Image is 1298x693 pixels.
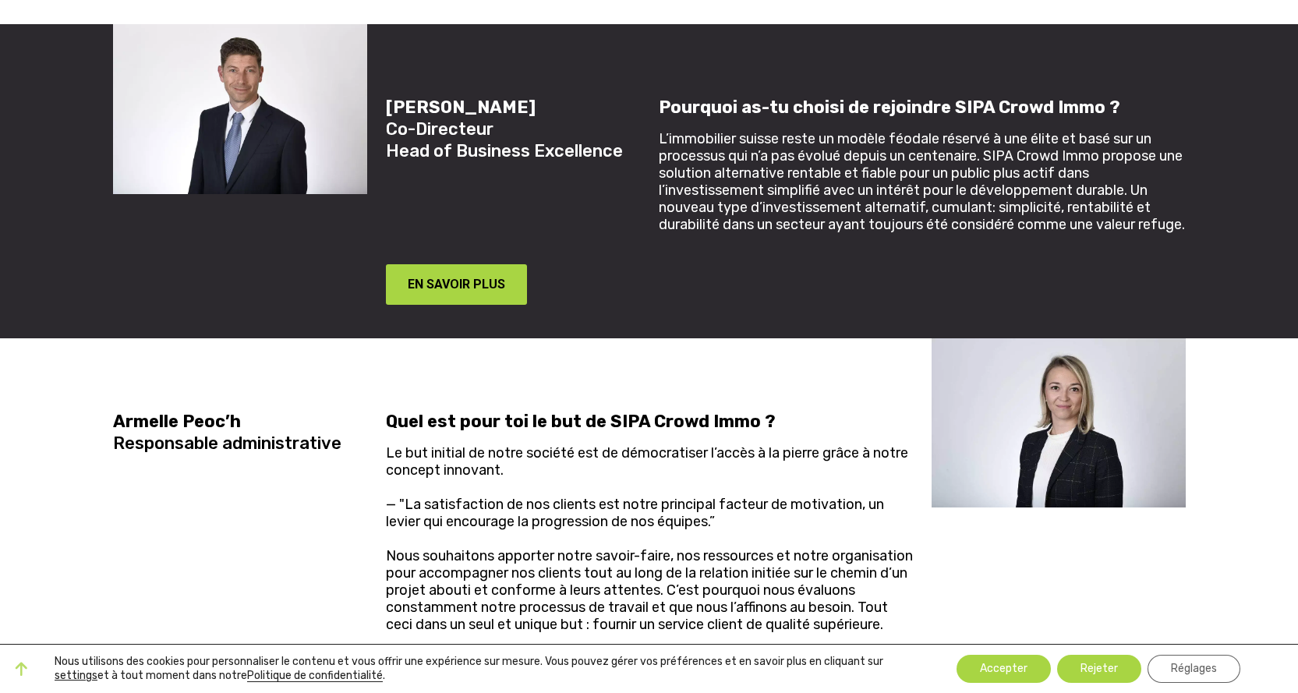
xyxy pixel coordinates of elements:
iframe: Chat Widget [1017,456,1298,693]
p: Le but initial de notre société est de démocratiser l’accès à la pierre grâce à notre concept inn... [386,444,913,633]
div: Widget de chat [1017,456,1298,693]
img: Team [113,24,367,194]
button: Accepter [957,655,1051,683]
h5: Responsable administrative [113,411,367,454]
a: Politique de confidentialité [247,669,383,682]
h5: Co-Directeur Head of Business Excellence [386,97,640,162]
strong: Armelle Peoc’h [113,411,241,432]
strong: [PERSON_NAME] [386,97,536,118]
button: settings [55,669,97,683]
p: L’immobilier suisse reste un modèle féodale réservé à une élite et basé sur un processus qui n’a ... [659,130,1186,233]
p: Nous utilisons des cookies pour personnaliser le contenu et vous offrir une expérience sur mesure... [55,655,914,683]
button: EN SAVOIR PLUS [386,264,528,305]
strong: Pourquoi as-tu choisi de rejoindre SIPA Crowd Immo ? [659,97,1120,118]
strong: Quel est pour toi le but de SIPA Crowd Immo ? [386,411,776,432]
img: Team [932,338,1186,508]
